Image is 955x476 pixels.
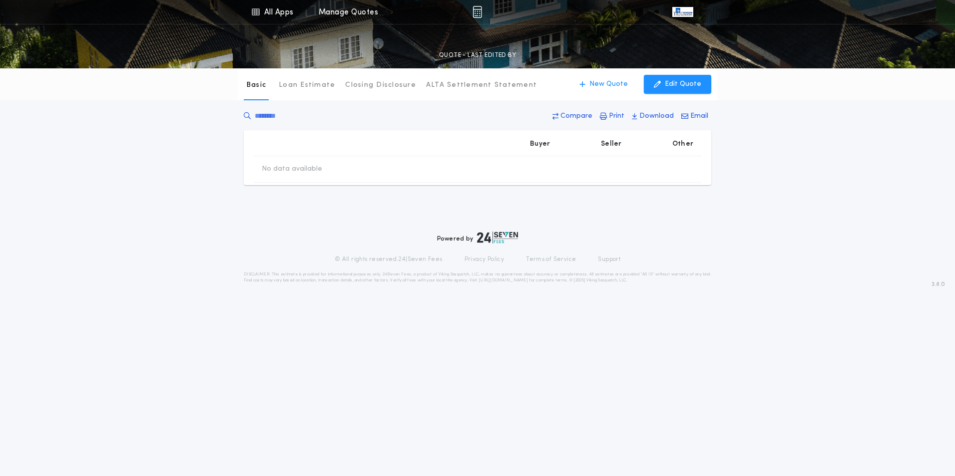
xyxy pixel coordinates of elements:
img: img [473,6,482,18]
p: Other [672,139,693,149]
a: [URL][DOMAIN_NAME] [478,278,528,282]
td: No data available [254,156,330,182]
p: Loan Estimate [279,80,335,90]
button: Print [597,107,627,125]
p: Download [639,111,674,121]
p: QUOTE - LAST EDITED BY [439,50,516,60]
a: Support [598,255,620,263]
p: DISCLAIMER: This estimate is provided for informational purposes only. 24|Seven Fees, a product o... [244,271,711,283]
button: New Quote [569,75,638,94]
button: Email [678,107,711,125]
button: Edit Quote [644,75,711,94]
p: Basic [246,80,266,90]
p: Print [609,111,624,121]
p: Compare [560,111,592,121]
p: Edit Quote [665,79,701,89]
a: Privacy Policy [465,255,504,263]
a: Terms of Service [526,255,576,263]
p: Closing Disclosure [345,80,416,90]
p: Seller [601,139,622,149]
button: Compare [549,107,595,125]
div: Powered by [437,232,518,243]
p: ALTA Settlement Statement [426,80,537,90]
p: Buyer [530,139,550,149]
img: logo [477,232,518,243]
p: © All rights reserved. 24|Seven Fees [335,255,443,263]
img: vs-icon [672,7,693,17]
span: 3.8.0 [932,280,945,289]
button: Download [629,107,677,125]
p: Email [690,111,708,121]
p: New Quote [589,79,628,89]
